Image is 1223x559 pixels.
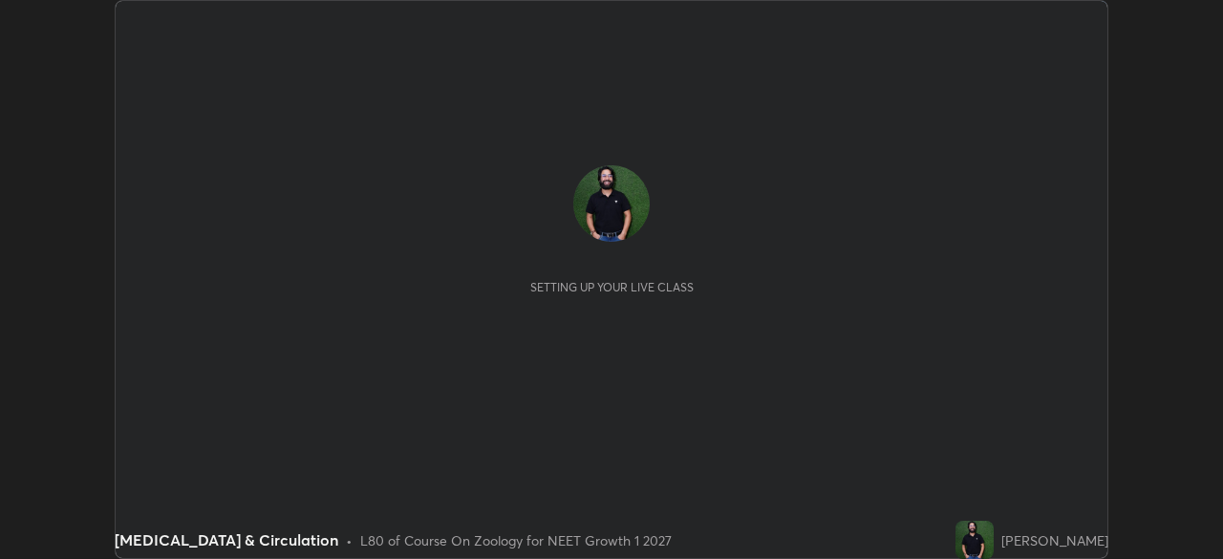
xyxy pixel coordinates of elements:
div: [MEDICAL_DATA] & Circulation [115,528,338,551]
img: 8be69093bacc48d5a625170d7cbcf919.jpg [573,165,650,242]
img: 8be69093bacc48d5a625170d7cbcf919.jpg [955,521,994,559]
div: • [346,530,353,550]
div: L80 of Course On Zoology for NEET Growth 1 2027 [360,530,672,550]
div: [PERSON_NAME] [1001,530,1108,550]
div: Setting up your live class [530,280,694,294]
